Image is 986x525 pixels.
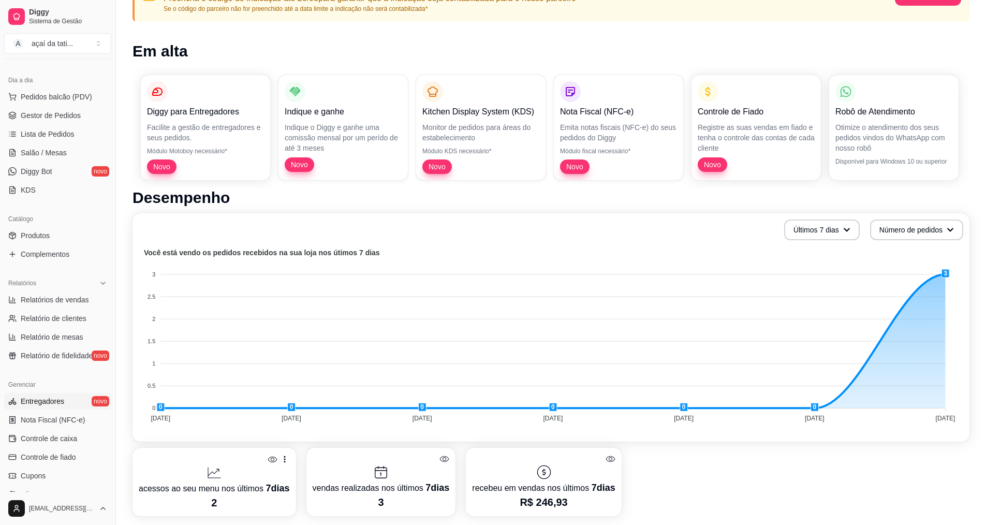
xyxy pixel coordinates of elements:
span: Relatório de fidelidade [21,351,93,361]
p: R$ 246,93 [472,495,615,509]
h1: Desempenho [133,188,969,207]
a: Nota Fiscal (NFC-e) [4,412,111,428]
tspan: [DATE] [151,415,170,422]
p: Facilite a gestão de entregadores e seus pedidos. [147,122,264,143]
tspan: 1.5 [148,338,155,344]
a: Controle de caixa [4,430,111,447]
p: Disponível para Windows 10 ou superior [835,157,952,166]
div: Catálogo [4,211,111,227]
div: Gerenciar [4,376,111,393]
a: Produtos [4,227,111,244]
span: Relatório de mesas [21,332,83,342]
span: Relatório de clientes [21,313,86,324]
span: [EMAIL_ADDRESS][DOMAIN_NAME] [29,504,95,513]
p: Registre as suas vendas em fiado e tenha o controle das contas de cada cliente [698,122,815,153]
span: Novo [287,159,312,170]
button: Número de pedidos [870,220,963,240]
span: Novo [562,162,587,172]
p: Se o código do parceiro não for preenchido até a data limite a indicação não será contabilizada* [164,5,576,13]
button: Select a team [4,33,111,54]
span: KDS [21,185,36,195]
text: Você está vendo os pedidos recebidos na sua loja nos útimos 7 dias [144,249,380,257]
p: Módulo KDS necessário* [422,147,539,155]
span: 7 dias [592,483,615,493]
span: Relatórios [8,279,36,287]
p: Monitor de pedidos para áreas do estabelecimento [422,122,539,143]
a: Relatório de clientes [4,310,111,327]
span: Controle de caixa [21,433,77,444]
span: Diggy [29,8,107,17]
span: Clientes [21,489,47,500]
span: Salão / Mesas [21,148,67,158]
span: 7 dias [425,483,449,493]
button: Nota Fiscal (NFC-e)Emita notas fiscais (NFC-e) do seus pedidos do DiggyMódulo fiscal necessário*Novo [554,75,683,180]
tspan: 2.5 [148,294,155,300]
span: Cupons [21,471,46,481]
span: Complementos [21,249,69,259]
a: Relatórios de vendas [4,291,111,308]
button: Robô de AtendimentoOtimize o atendimento dos seus pedidos vindos do WhatsApp com nosso robôDispon... [829,75,959,180]
div: açaí da tati ... [32,38,73,49]
p: Otimize o atendimento dos seus pedidos vindos do WhatsApp com nosso robô [835,122,952,153]
p: recebeu em vendas nos últimos [472,480,615,495]
tspan: 2 [152,316,155,322]
p: Módulo Motoboy necessário* [147,147,264,155]
a: Gestor de Pedidos [4,107,111,124]
a: Entregadoresnovo [4,393,111,410]
span: Controle de fiado [21,452,76,462]
a: KDS [4,182,111,198]
tspan: [DATE] [805,415,825,422]
span: Entregadores [21,396,64,406]
div: Dia a dia [4,72,111,89]
a: Controle de fiado [4,449,111,465]
button: Pedidos balcão (PDV) [4,89,111,105]
p: Indique e ganhe [285,106,402,118]
p: Emita notas fiscais (NFC-e) do seus pedidos do Diggy [560,122,677,143]
tspan: 0 [152,405,155,411]
span: Diggy Bot [21,166,52,177]
a: Clientes [4,486,111,503]
p: Indique o Diggy e ganhe uma comissão mensal por um perído de até 3 meses [285,122,402,153]
p: Controle de Fiado [698,106,815,118]
a: Complementos [4,246,111,262]
button: Últimos 7 dias [784,220,860,240]
a: Salão / Mesas [4,144,111,161]
span: Lista de Pedidos [21,129,75,139]
p: acessos ao seu menu nos últimos [139,481,290,495]
a: Diggy Botnovo [4,163,111,180]
a: DiggySistema de Gestão [4,4,111,29]
span: Produtos [21,230,50,241]
a: Lista de Pedidos [4,126,111,142]
span: Nota Fiscal (NFC-e) [21,415,85,425]
tspan: [DATE] [282,415,301,422]
tspan: [DATE] [674,415,694,422]
tspan: [DATE] [413,415,432,422]
tspan: 0.5 [148,383,155,389]
a: Relatório de mesas [4,329,111,345]
button: [EMAIL_ADDRESS][DOMAIN_NAME] [4,496,111,521]
p: Robô de Atendimento [835,106,952,118]
span: A [13,38,23,49]
p: Kitchen Display System (KDS) [422,106,539,118]
tspan: [DATE] [936,415,955,422]
p: 2 [139,495,290,510]
a: Relatório de fidelidadenovo [4,347,111,364]
span: Pedidos balcão (PDV) [21,92,92,102]
span: 7 dias [266,483,289,493]
span: Relatórios de vendas [21,295,89,305]
p: Módulo fiscal necessário* [560,147,677,155]
p: vendas realizadas nos últimos [313,480,450,495]
button: Diggy para EntregadoresFacilite a gestão de entregadores e seus pedidos.Módulo Motoboy necessário... [141,75,270,180]
tspan: 1 [152,360,155,367]
button: Indique e ganheIndique o Diggy e ganhe uma comissão mensal por um perído de até 3 mesesNovo [278,75,408,180]
tspan: [DATE] [543,415,563,422]
span: Novo [424,162,450,172]
span: Sistema de Gestão [29,17,107,25]
span: Novo [149,162,174,172]
span: Novo [700,159,725,170]
button: Kitchen Display System (KDS)Monitor de pedidos para áreas do estabelecimentoMódulo KDS necessário... [416,75,546,180]
p: Nota Fiscal (NFC-e) [560,106,677,118]
span: Gestor de Pedidos [21,110,81,121]
p: 3 [313,495,450,509]
button: Controle de FiadoRegistre as suas vendas em fiado e tenha o controle das contas de cada clienteNovo [691,75,821,180]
